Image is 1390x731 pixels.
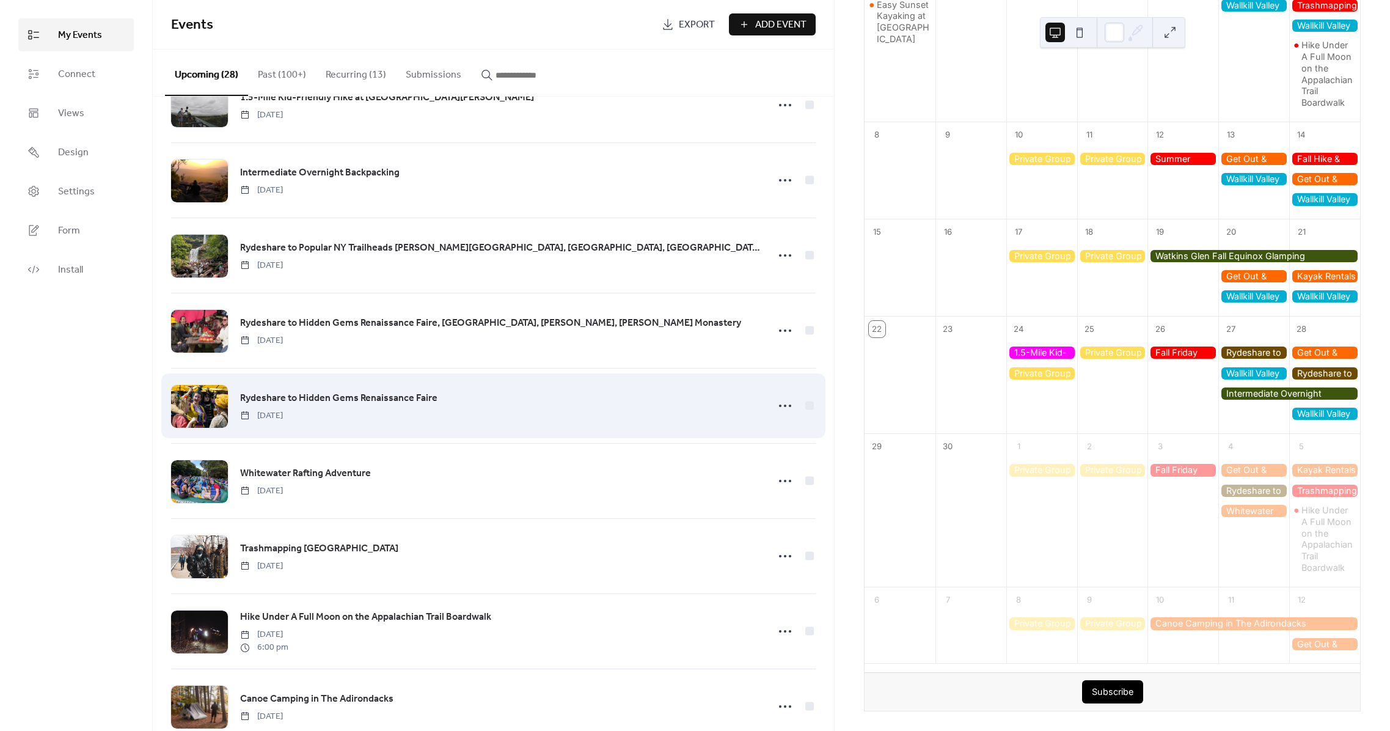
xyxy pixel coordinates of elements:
div: 15 [869,224,885,240]
div: Summer Friday Group Hikes - Only $20, Including Pickup! [1147,153,1218,165]
span: 6:00 pm [240,641,288,654]
div: Get Out & Kayak The Housatonic Surrounded by Fall Colors [1289,173,1360,185]
div: 7 [940,592,956,608]
div: Wallkill Valley Railtrail E-Bike Tour (Rentals Only) [1289,290,1360,303]
div: Intermediate Overnight Backpacking [1218,388,1360,400]
span: Views [58,106,84,121]
div: Fall Friday Group Hikes - Only $20, Including Pickup! [1147,464,1218,476]
span: [DATE] [240,410,283,422]
button: Subscribe [1082,680,1143,703]
div: Private Group [1006,153,1077,165]
span: Export [679,18,715,32]
a: Connect [18,57,134,90]
span: Design [58,145,89,160]
div: 8 [1011,592,1026,608]
div: 28 [1293,321,1309,337]
div: Private Group [1077,347,1148,359]
span: Rydeshare to Hidden Gems Renaissance Faire [240,391,437,406]
span: Settings [58,185,95,199]
div: Kayak Rentals at Housatonic River [1289,270,1360,282]
span: Rydeshare to Hidden Gems Renaissance Faire, [GEOGRAPHIC_DATA], [PERSON_NAME], [PERSON_NAME] Monas... [240,316,741,331]
div: Get Out & Kayak To A Beautiful Tidal Marsh and Protected Bird Sanctuary [1218,270,1289,282]
div: 26 [1152,321,1168,337]
span: Form [58,224,80,238]
div: 13 [1223,127,1238,143]
div: 11 [1223,592,1238,608]
span: Trashmapping [GEOGRAPHIC_DATA] [240,542,398,556]
span: My Events [58,28,102,43]
div: Whitewater Rafting Adventure [1218,505,1289,517]
button: Recurring (13) [316,50,396,95]
div: 4 [1223,438,1238,454]
div: Trashmapping Bear Mountain [1289,485,1360,497]
div: Get Out & Kayak The Housatonic Surrounded by Fall Colors [1289,347,1360,359]
span: [DATE] [240,485,283,498]
div: Rydeshare to Hidden Gems Renaissance Faire, Storm King Art Center, Weed Orchards, Chuang Yen Mona... [1289,367,1360,380]
a: Design [18,136,134,169]
div: 1 [1011,438,1026,454]
span: 1.5-Mile Kid-Friendly Hike at [GEOGRAPHIC_DATA][PERSON_NAME] [240,90,534,105]
div: 30 [940,438,956,454]
div: 10 [1011,127,1026,143]
div: 18 [1081,224,1097,240]
div: 14 [1293,127,1309,143]
div: Wallkill Valley Railtrail E-Bike Tour (Rentals Only) [1218,290,1289,303]
span: [DATE] [240,334,283,347]
span: [DATE] [240,628,288,641]
div: 3 [1152,438,1168,454]
div: 29 [869,438,885,454]
div: Get Out & Kayak The Housatonic Surrounded by Fall Colors [1289,638,1360,650]
a: Form [18,214,134,247]
div: Wallkill Valley Railtrail E-Bike Tour (Rentals Only) [1289,20,1360,32]
div: Hike Under A Full Moon on the Appalachian Trail Boardwalk [1289,505,1360,573]
div: Private Group [1077,153,1148,165]
span: [DATE] [240,109,283,122]
a: My Events [18,18,134,51]
div: Private Group [1077,250,1148,262]
div: Private Group [1006,464,1077,476]
button: Upcoming (28) [165,50,248,96]
div: Rydeshare to Hidden Gems Renaissance Faire [1218,485,1289,497]
a: 1.5-Mile Kid-Friendly Hike at [GEOGRAPHIC_DATA][PERSON_NAME] [240,90,534,106]
div: 25 [1081,321,1097,337]
span: Install [58,263,83,277]
div: Private Group [1077,464,1148,476]
div: 9 [1081,592,1097,608]
a: Install [18,253,134,286]
button: Past (100+) [248,50,316,95]
div: 20 [1223,224,1238,240]
span: Events [171,12,213,39]
div: 5 [1293,438,1309,454]
button: Add Event [729,13,816,35]
a: Export [653,13,724,35]
div: Kayak Rentals at Housatonic River [1289,464,1360,476]
div: Private Group [1006,617,1077,630]
span: [DATE] [240,560,283,573]
div: Canoe Camping in The Adirondacks [1147,617,1360,630]
a: Canoe Camping in The Adirondacks [240,691,393,707]
div: 9 [940,127,956,143]
a: Whitewater Rafting Adventure [240,466,371,482]
button: Submissions [396,50,471,95]
span: Add Event [755,18,807,32]
div: 12 [1152,127,1168,143]
a: Views [18,97,134,130]
span: Canoe Camping in The Adirondacks [240,692,393,707]
span: [DATE] [240,184,283,197]
div: 11 [1081,127,1097,143]
div: Watkins Glen Fall Equinox Glamping [1147,250,1360,262]
div: 16 [940,224,956,240]
span: Rydeshare to Popular NY Trailheads [PERSON_NAME][GEOGRAPHIC_DATA], [GEOGRAPHIC_DATA], [GEOGRAPHIC... [240,241,761,255]
div: Wallkill Valley Railtrail E-Bike Tour (Rentals Only) [1289,193,1360,205]
div: Rydeshare to Popular NY Trailheads Sam's Point, Overlook, Kaaterskill, Hunter [1218,347,1289,359]
span: Whitewater Rafting Adventure [240,466,371,481]
a: Settings [18,175,134,208]
span: [DATE] [240,710,283,723]
div: Wallkill Valley Railtrail E-Bike Tour (Rentals Only) [1218,367,1289,380]
a: Rydeshare to Hidden Gems Renaissance Faire [240,391,437,406]
span: [DATE] [240,259,283,272]
div: 22 [869,321,885,337]
span: Connect [58,67,95,82]
div: Private Group [1006,367,1077,380]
